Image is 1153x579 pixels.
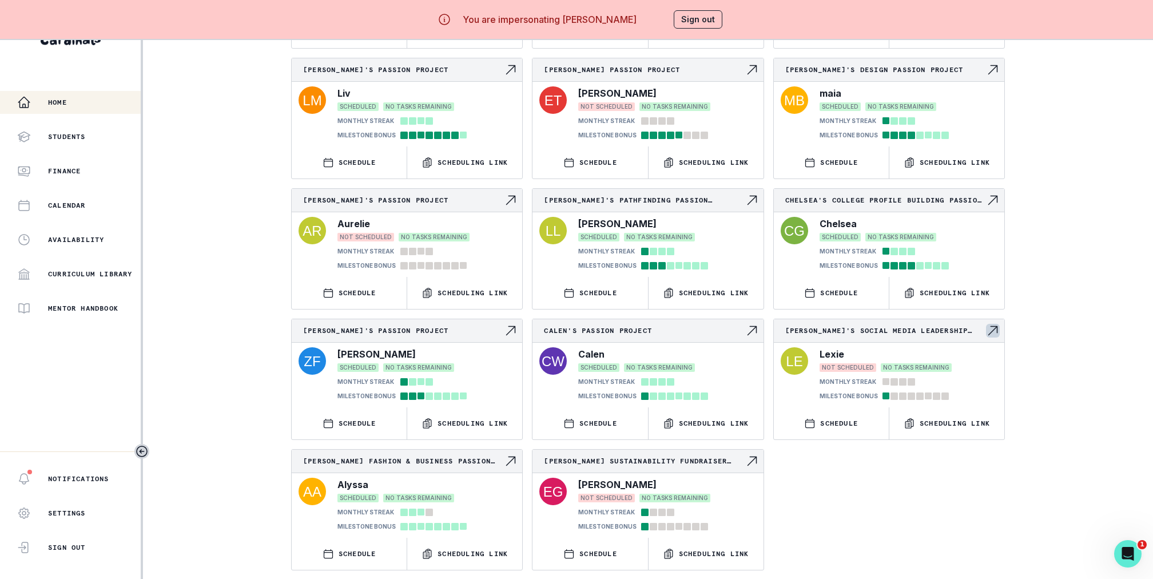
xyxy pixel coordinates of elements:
span: NO TASKS REMAINING [639,494,710,502]
p: [PERSON_NAME] [578,86,657,100]
button: SCHEDULE [774,407,889,439]
p: MONTHLY STREAK [820,247,876,256]
p: [PERSON_NAME]'s Passion Project [303,65,504,74]
p: [PERSON_NAME]'s Passion Project [303,326,504,335]
button: SCHEDULE [532,538,647,570]
img: svg [539,347,567,375]
p: MONTHLY STREAK [578,247,635,256]
p: [PERSON_NAME] [578,217,657,231]
svg: Navigate to engagement page [745,324,759,338]
span: 1 [1138,540,1147,549]
p: You are impersonating [PERSON_NAME] [463,13,637,26]
span: NO TASKS REMAINING [383,363,454,372]
p: MILESTONE BONUS [578,131,637,140]
p: Scheduling Link [438,549,508,558]
p: MILESTONE BONUS [820,131,878,140]
button: SCHEDULE [532,407,647,439]
span: NOT SCHEDULED [337,233,394,241]
span: NOT SCHEDULED [820,363,876,372]
p: [PERSON_NAME]'s Social Media Leadership Passion Project [785,326,986,335]
p: MILESTONE BONUS [820,392,878,400]
a: Calen's Passion ProjectNavigate to engagement pageCalenSCHEDULEDNO TASKS REMAININGMONTHLY STREAKM... [532,319,763,403]
p: [PERSON_NAME] [337,347,416,361]
p: Scheduling Link [920,158,990,167]
p: Aurelie [337,217,370,231]
span: NO TASKS REMAINING [624,363,695,372]
p: Alyssa [337,478,368,491]
span: SCHEDULED [820,233,861,241]
button: Scheduling Link [407,407,522,439]
p: SCHEDULE [579,288,617,298]
button: Toggle sidebar [134,444,149,459]
p: MILESTONE BONUS [337,131,396,140]
button: SCHEDULE [292,277,407,309]
p: MONTHLY STREAK [337,508,394,517]
p: MILESTONE BONUS [337,522,396,531]
button: SCHEDULE [292,146,407,179]
button: Scheduling Link [889,277,1004,309]
button: Sign out [674,10,722,29]
p: Chelsea [820,217,857,231]
p: MILESTONE BONUS [578,261,637,270]
p: MONTHLY STREAK [578,378,635,386]
p: MONTHLY STREAK [578,508,635,517]
p: Settings [48,509,86,518]
svg: Navigate to engagement page [745,63,759,77]
button: Scheduling Link [889,407,1004,439]
p: Sign Out [48,543,86,552]
p: SCHEDULE [339,549,376,558]
img: svg [539,217,567,244]
iframe: Intercom live chat [1114,540,1142,568]
p: [PERSON_NAME] Sustainability Fundraiser Project [544,457,745,466]
span: NO TASKS REMAINING [383,494,454,502]
p: SCHEDULE [820,288,858,298]
img: svg [781,86,808,114]
button: Scheduling Link [889,146,1004,179]
svg: Navigate to engagement page [986,324,1000,338]
button: Scheduling Link [649,407,764,439]
button: SCHEDULE [774,146,889,179]
p: SCHEDULE [820,419,858,428]
a: [PERSON_NAME] Passion ProjectNavigate to engagement page[PERSON_NAME]NOT SCHEDULEDNO TASKS REMAIN... [532,58,763,142]
a: Chelsea's College Profile Building Passion ProjectNavigate to engagement pageChelseaSCHEDULEDNO T... [774,189,1004,272]
p: Availability [48,235,104,244]
p: maia [820,86,841,100]
p: Mentor Handbook [48,304,118,313]
p: MILESTONE BONUS [337,261,396,270]
button: SCHEDULE [292,538,407,570]
a: [PERSON_NAME]'s Design Passion ProjectNavigate to engagement pagemaiaSCHEDULEDNO TASKS REMAININGM... [774,58,1004,142]
p: Notifications [48,474,109,483]
span: NO TASKS REMAINING [383,102,454,111]
p: SCHEDULE [339,288,376,298]
span: NOT SCHEDULED [578,494,635,502]
a: [PERSON_NAME]'s Social Media Leadership Passion ProjectNavigate to engagement pageLexieNOT SCHEDU... [774,319,1004,403]
svg: Navigate to engagement page [504,324,518,338]
img: svg [299,347,326,375]
p: Students [48,132,86,141]
p: SCHEDULE [339,419,376,428]
a: [PERSON_NAME]'s Passion ProjectNavigate to engagement page[PERSON_NAME]SCHEDULEDNO TASKS REMAININ... [292,319,522,403]
p: Calendar [48,201,86,210]
p: Scheduling Link [679,288,749,298]
span: NO TASKS REMAINING [865,233,936,241]
p: MILESTONE BONUS [820,261,878,270]
span: NO TASKS REMAINING [399,233,470,241]
a: [PERSON_NAME] Fashion & Business Passion ProjectNavigate to engagement pageAlyssaSCHEDULEDNO TASK... [292,450,522,533]
a: [PERSON_NAME] Sustainability Fundraiser ProjectNavigate to engagement page[PERSON_NAME]NOT SCHEDU... [532,450,763,533]
img: svg [299,478,326,505]
p: SCHEDULE [339,158,376,167]
p: MONTHLY STREAK [820,378,876,386]
p: Chelsea's College Profile Building Passion Project [785,196,986,205]
p: Liv [337,86,351,100]
span: SCHEDULED [337,494,379,502]
p: SCHEDULE [579,549,617,558]
svg: Navigate to engagement page [745,454,759,468]
p: MILESTONE BONUS [337,392,396,400]
p: MONTHLY STREAK [337,117,394,125]
p: SCHEDULE [820,158,858,167]
p: Scheduling Link [920,288,990,298]
button: SCHEDULE [532,277,647,309]
span: NOT SCHEDULED [578,102,635,111]
button: Scheduling Link [407,146,522,179]
p: Calen [578,347,605,361]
